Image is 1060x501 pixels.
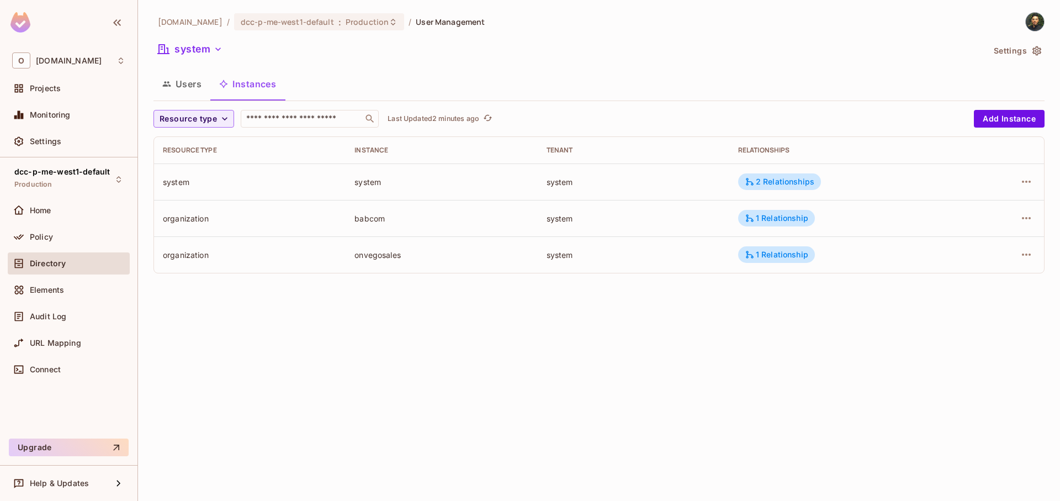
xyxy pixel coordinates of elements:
[346,17,389,27] span: Production
[338,18,342,27] span: :
[163,146,337,155] div: Resource type
[409,17,411,27] li: /
[163,213,337,224] div: organization
[547,177,720,187] div: system
[158,17,222,27] span: the active workspace
[241,17,334,27] span: dcc-p-me-west1-default
[153,70,210,98] button: Users
[483,113,492,124] span: refresh
[547,250,720,260] div: system
[36,56,102,65] span: Workspace: onvego.com
[416,17,485,27] span: User Management
[30,233,53,241] span: Policy
[30,365,61,374] span: Connect
[30,312,66,321] span: Audit Log
[163,250,337,260] div: organization
[30,339,81,347] span: URL Mapping
[9,439,129,456] button: Upgrade
[989,42,1045,60] button: Settings
[30,137,61,146] span: Settings
[745,213,808,223] div: 1 Relationship
[30,110,71,119] span: Monitoring
[974,110,1045,128] button: Add Instance
[30,84,61,93] span: Projects
[30,286,64,294] span: Elements
[10,12,30,33] img: SReyMgAAAABJRU5ErkJggg==
[479,112,495,125] span: Click to refresh data
[30,479,89,488] span: Help & Updates
[1026,13,1044,31] img: kobi malka
[481,112,495,125] button: refresh
[738,146,953,155] div: Relationships
[745,250,808,260] div: 1 Relationship
[210,70,285,98] button: Instances
[153,110,234,128] button: Resource type
[160,112,217,126] span: Resource type
[163,177,337,187] div: system
[227,17,230,27] li: /
[388,114,479,123] p: Last Updated 2 minutes ago
[153,40,227,58] button: system
[12,52,30,68] span: O
[30,259,66,268] span: Directory
[354,213,528,224] div: babcom
[354,250,528,260] div: onvegosales
[547,146,720,155] div: Tenant
[30,206,51,215] span: Home
[745,177,814,187] div: 2 Relationships
[354,177,528,187] div: system
[354,146,528,155] div: Instance
[547,213,720,224] div: system
[14,167,110,176] span: dcc-p-me-west1-default
[14,180,52,189] span: Production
